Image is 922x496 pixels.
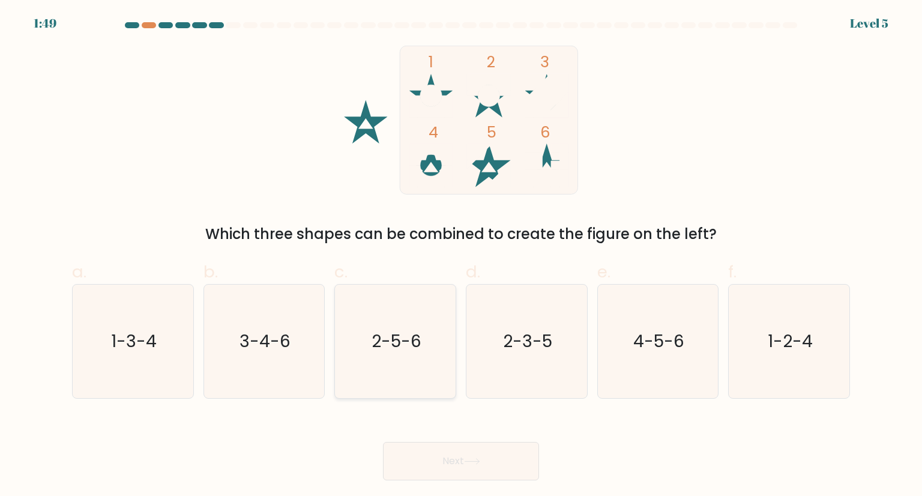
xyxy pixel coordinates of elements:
div: Which three shapes can be combined to create the figure on the left? [79,223,843,245]
tspan: 5 [487,121,496,143]
text: 1-2-4 [768,329,813,353]
div: Level 5 [850,14,888,32]
text: 3-4-6 [240,329,291,353]
text: 2-5-6 [372,329,421,353]
button: Next [383,442,539,480]
text: 2-3-5 [503,329,552,353]
tspan: 2 [487,51,495,73]
tspan: 1 [429,51,433,73]
tspan: 4 [429,121,438,143]
text: 4-5-6 [633,329,684,353]
div: 1:49 [34,14,56,32]
span: c. [334,260,348,283]
span: b. [203,260,218,283]
tspan: 6 [540,121,550,143]
span: d. [466,260,480,283]
text: 1-3-4 [111,329,157,353]
span: e. [597,260,610,283]
span: f. [728,260,737,283]
tspan: 3 [540,51,549,73]
span: a. [72,260,86,283]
